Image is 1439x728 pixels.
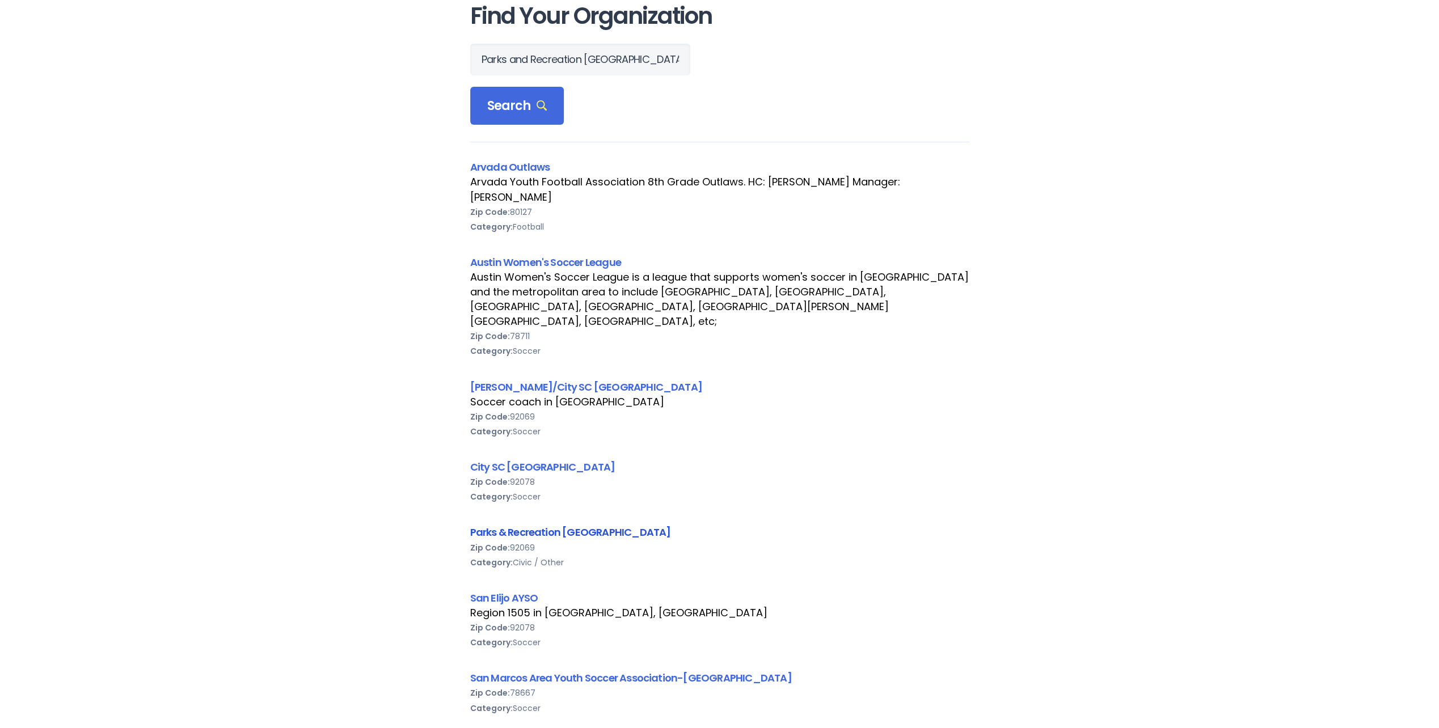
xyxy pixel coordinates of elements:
h1: Find Your Organization [470,3,969,29]
div: 92078 [470,475,969,489]
div: 92069 [470,540,969,555]
a: Austin Women's Soccer League [470,255,621,269]
b: Zip Code: [470,542,510,553]
div: [PERSON_NAME]/City SC [GEOGRAPHIC_DATA] [470,379,969,395]
div: 80127 [470,205,969,219]
div: Civic / Other [470,555,969,570]
div: 78667 [470,685,969,700]
div: 92078 [470,620,969,635]
b: Category: [470,637,513,648]
b: Zip Code: [470,206,510,218]
div: Arvada Youth Football Association 8th Grade Outlaws. HC: [PERSON_NAME] Manager: [PERSON_NAME] [470,175,969,204]
b: Zip Code: [470,687,510,699]
b: Category: [470,426,513,437]
div: Austin Women's Soccer League [470,255,969,270]
div: Region 1505 in [GEOGRAPHIC_DATA], [GEOGRAPHIC_DATA] [470,606,969,620]
b: Zip Code: [470,622,510,633]
div: City SC [GEOGRAPHIC_DATA] [470,459,969,475]
div: San Marcos Area Youth Soccer Association-[GEOGRAPHIC_DATA] [470,670,969,685]
div: Soccer [470,489,969,504]
div: 78711 [470,329,969,344]
div: Search [470,87,564,125]
a: City SC [GEOGRAPHIC_DATA] [470,460,615,474]
a: San Marcos Area Youth Soccer Association-[GEOGRAPHIC_DATA] [470,671,792,685]
div: Soccer [470,635,969,650]
div: Soccer [470,701,969,716]
a: Parks & Recreation [GEOGRAPHIC_DATA] [470,525,671,539]
a: [PERSON_NAME]/City SC [GEOGRAPHIC_DATA] [470,380,702,394]
div: 92069 [470,409,969,424]
a: San Elijo AYSO [470,591,538,605]
b: Category: [470,345,513,357]
div: Football [470,219,969,234]
a: Arvada Outlaws [470,160,550,174]
input: Search Orgs… [470,44,690,75]
div: Soccer [470,344,969,358]
div: Parks & Recreation [GEOGRAPHIC_DATA] [470,524,969,540]
b: Zip Code: [470,331,510,342]
b: Zip Code: [470,476,510,488]
b: Category: [470,702,513,714]
b: Category: [470,491,513,502]
div: San Elijo AYSO [470,590,969,606]
b: Zip Code: [470,411,510,422]
div: Austin Women's Soccer League is a league that supports women's soccer in [GEOGRAPHIC_DATA] and th... [470,270,969,329]
span: Search [487,98,547,114]
b: Category: [470,557,513,568]
b: Category: [470,221,513,232]
div: Soccer [470,424,969,439]
div: Arvada Outlaws [470,159,969,175]
div: Soccer coach in [GEOGRAPHIC_DATA] [470,395,969,409]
